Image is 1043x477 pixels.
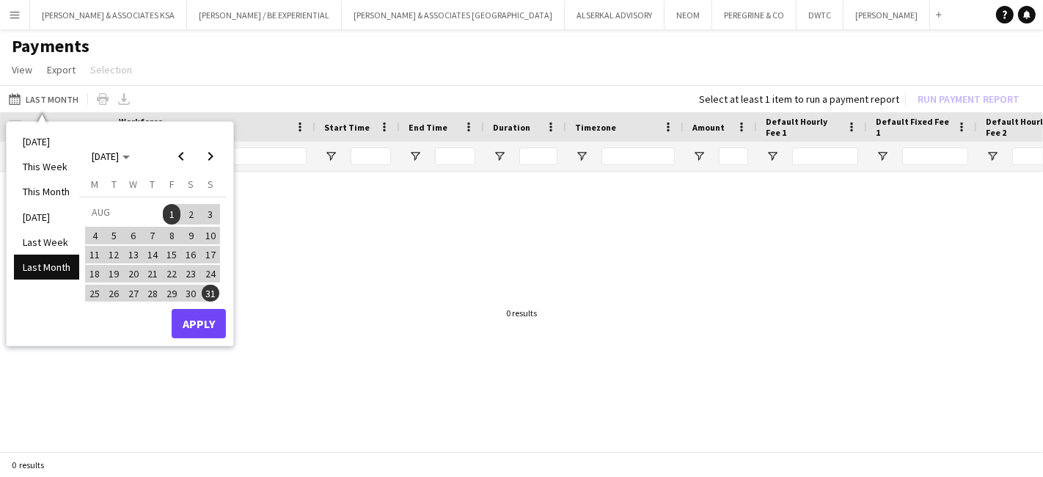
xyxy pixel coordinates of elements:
span: 14 [144,246,161,263]
button: 26-08-2025 [104,283,123,302]
li: Last Week [14,230,79,255]
span: End Time [409,122,447,133]
button: 07-08-2025 [143,226,162,245]
button: Next month [196,142,225,171]
span: 3 [202,204,219,225]
span: 2 [183,204,200,225]
span: F [169,178,175,191]
span: 17 [202,246,219,263]
button: Open Filter Menu [493,150,506,163]
span: T [111,178,117,191]
span: 7 [144,227,161,244]
span: T [150,178,155,191]
button: DWTC [797,1,843,29]
span: Workforce ID [119,116,172,138]
button: Open Filter Menu [324,150,337,163]
span: W [129,178,137,191]
button: [PERSON_NAME] / BE EXPERIENTIAL [187,1,342,29]
button: 24-08-2025 [201,264,220,283]
button: NEOM [665,1,712,29]
span: 11 [86,246,103,263]
button: [PERSON_NAME] [843,1,930,29]
button: 15-08-2025 [162,245,181,264]
button: 28-08-2025 [143,283,162,302]
button: 29-08-2025 [162,283,181,302]
span: 31 [202,285,219,302]
span: 23 [183,265,200,283]
span: 5 [106,227,123,244]
button: 03-08-2025 [201,203,220,225]
button: Apply [172,309,226,338]
span: 22 [163,265,180,283]
button: 02-08-2025 [181,203,200,225]
span: 25 [86,285,103,302]
button: 21-08-2025 [143,264,162,283]
span: 20 [125,265,142,283]
span: Default Fixed Fee 1 [876,116,951,138]
span: Timezone [575,122,616,133]
li: This Week [14,154,79,179]
button: ALSERKAL ADVISORY [565,1,665,29]
button: Open Filter Menu [986,150,999,163]
input: End Time Filter Input [435,148,475,165]
button: 12-08-2025 [104,245,123,264]
button: 23-08-2025 [181,264,200,283]
button: 19-08-2025 [104,264,123,283]
button: 14-08-2025 [143,245,162,264]
span: 21 [144,265,161,283]
button: Previous month [166,142,196,171]
button: 16-08-2025 [181,245,200,264]
button: 13-08-2025 [124,245,143,264]
input: Default Hourly Fee 1 Filter Input [792,148,858,165]
span: 26 [106,285,123,302]
span: 12 [106,246,123,263]
button: 17-08-2025 [201,245,220,264]
button: 25-08-2025 [85,283,104,302]
button: 22-08-2025 [162,264,181,283]
button: 09-08-2025 [181,226,200,245]
span: 29 [163,285,180,302]
span: 4 [86,227,103,244]
button: 31-08-2025 [201,283,220,302]
span: 10 [202,227,219,244]
button: 08-08-2025 [162,226,181,245]
input: Name Filter Input [233,148,307,165]
td: AUG [85,203,162,225]
button: Choose month and year [86,143,136,170]
button: 06-08-2025 [124,226,143,245]
button: 04-08-2025 [85,226,104,245]
span: 18 [86,265,103,283]
div: Select at least 1 item to run a payment report [699,92,899,106]
span: 16 [183,246,200,263]
button: 01-08-2025 [162,203,181,225]
span: Default Hourly Fee 1 [766,116,841,138]
span: 1 [163,204,180,225]
span: 9 [183,227,200,244]
span: Duration [493,122,530,133]
span: Amount [692,122,725,133]
span: 24 [202,265,219,283]
input: Timezone Filter Input [601,148,675,165]
span: S [189,178,194,191]
span: Export [47,63,76,76]
li: [DATE] [14,205,79,230]
input: Default Fixed Fee 1 Filter Input [902,148,968,165]
input: Amount Filter Input [719,148,748,165]
button: 05-08-2025 [104,226,123,245]
span: Start Time [324,122,370,133]
button: 20-08-2025 [124,264,143,283]
span: 28 [144,285,161,302]
span: 27 [125,285,142,302]
span: S [208,178,213,191]
span: 6 [125,227,142,244]
button: [PERSON_NAME] & ASSOCIATES KSA [30,1,187,29]
button: Last Month [6,90,81,108]
span: 19 [106,265,123,283]
li: This Month [14,179,79,204]
button: Open Filter Menu [766,150,779,163]
div: 0 results [506,307,537,318]
span: 8 [163,227,180,244]
span: [DATE] [92,150,119,163]
button: Open Filter Menu [575,150,588,163]
a: Export [41,60,81,79]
